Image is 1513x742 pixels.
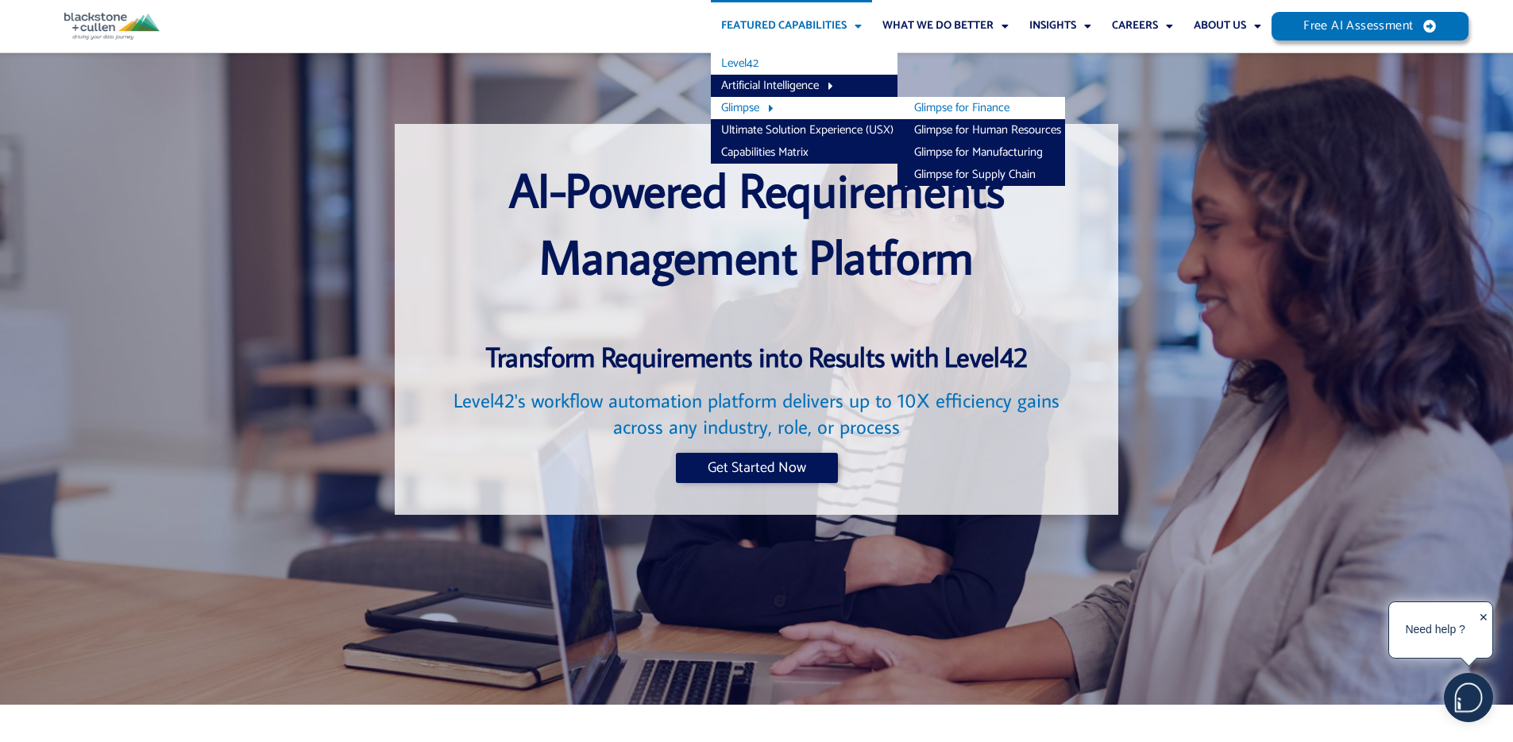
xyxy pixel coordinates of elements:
a: Glimpse [711,97,897,119]
span: Free AI Assessment [1303,20,1413,33]
a: Get Started Now [676,453,838,483]
ul: Featured Capabilities [711,52,897,164]
a: Artificial Intelligence [711,75,897,97]
a: Free AI Assessment [1272,12,1469,41]
a: Glimpse for Supply Chain [897,164,1065,186]
a: Glimpse for Human Resources [897,119,1065,141]
a: Glimpse for Finance [897,97,1065,119]
div: Need help ? [1391,605,1479,655]
span: Get Started Now [708,461,806,475]
div: ✕ [1479,606,1488,655]
a: Ultimate Solution Experience (USX) [711,119,897,141]
h2: Level42's workflow automation platform delivers up to 10X efficiency gains across any industry, r... [426,388,1087,439]
img: users%2F5SSOSaKfQqXq3cFEnIZRYMEs4ra2%2Fmedia%2Fimages%2F-Bulle%20blanche%20sans%20fond%20%2B%20ma... [1445,674,1492,721]
a: Capabilities Matrix [711,141,897,164]
a: Glimpse for Manufacturing [897,141,1065,164]
h1: AI-Powered Requirements Management Platform [426,156,1087,289]
ul: Glimpse [897,97,1065,186]
h3: Transform Requirements into Results with Level42 [426,338,1087,375]
a: Level42 [711,52,897,75]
